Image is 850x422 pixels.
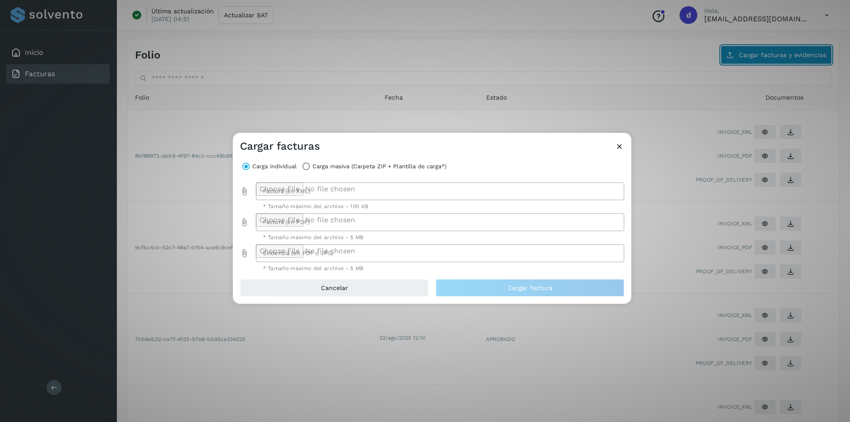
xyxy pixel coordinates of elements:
div: * Tamaño máximo del archivo - 5 MB [263,235,618,240]
i: Factura (en XML) prepended action [240,187,249,196]
span: Cargar factura [508,285,552,291]
i: Factura (en PDF) prepended action [240,218,249,227]
button: Cargar factura [436,279,624,297]
label: Carga individual [252,160,297,173]
h3: Cargar facturas [240,140,320,153]
div: * Tamaño máximo del archivo - 5 MB [263,266,618,271]
span: Cancelar [321,285,348,291]
button: Cancelar [240,279,429,297]
i: Evidencia (en PDF o JPG) prepended action [240,249,249,258]
label: Carga masiva (Carpeta ZIP + Plantilla de carga*) [313,160,447,173]
div: * Tamaño máximo del archivo - 100 KB [263,204,618,209]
